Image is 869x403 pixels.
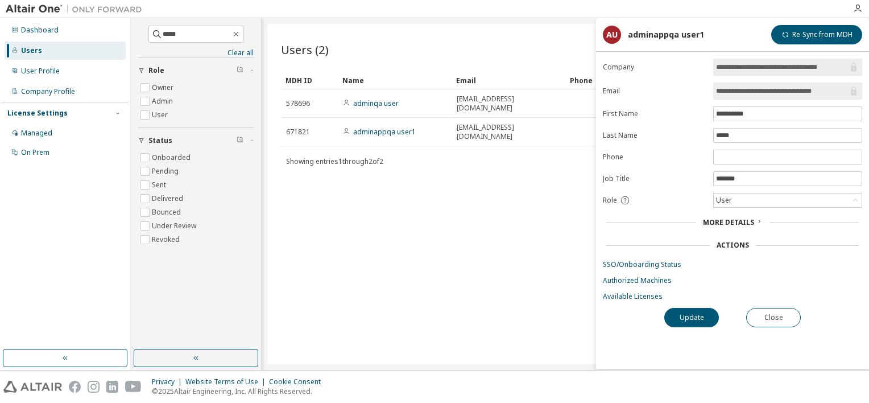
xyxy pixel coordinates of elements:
a: Available Licenses [603,292,862,301]
div: Company Profile [21,87,75,96]
span: Clear filter [237,66,243,75]
label: Delivered [152,192,185,205]
div: License Settings [7,109,68,118]
img: facebook.svg [69,381,81,393]
span: Users (2) [281,42,329,57]
button: Re-Sync from MDH [771,25,862,44]
div: Managed [21,129,52,138]
span: [EMAIL_ADDRESS][DOMAIN_NAME] [457,94,560,113]
label: Sent [152,178,168,192]
label: Last Name [603,131,706,140]
span: Role [603,196,617,205]
label: Bounced [152,205,183,219]
div: MDH ID [285,71,333,89]
span: Showing entries 1 through 2 of 2 [286,157,383,166]
button: Update [664,308,719,327]
span: Status [148,136,172,145]
div: Privacy [152,377,185,386]
div: au [603,26,621,44]
img: youtube.svg [125,381,142,393]
a: Authorized Machines [603,276,862,285]
div: Actions [717,241,749,250]
div: Phone [570,71,674,89]
div: User [714,194,734,207]
img: altair_logo.svg [3,381,62,393]
span: More Details [703,217,754,227]
label: Owner [152,81,176,94]
div: Users [21,46,42,55]
label: Revoked [152,233,182,246]
div: Cookie Consent [269,377,328,386]
label: User [152,108,170,122]
img: linkedin.svg [106,381,118,393]
div: User [714,194,862,207]
span: 578696 [286,99,310,108]
label: Company [603,63,706,72]
a: SSO/Onboarding Status [603,260,862,269]
div: Email [456,71,561,89]
div: adminappqa user1 [628,30,704,39]
a: adminqa user [353,98,399,108]
img: instagram.svg [88,381,100,393]
label: Admin [152,94,175,108]
label: Under Review [152,219,198,233]
a: Clear all [138,48,254,57]
span: [EMAIL_ADDRESS][DOMAIN_NAME] [457,123,560,141]
label: Job Title [603,174,706,183]
p: © 2025 Altair Engineering, Inc. All Rights Reserved. [152,386,328,396]
label: Pending [152,165,181,178]
div: On Prem [21,148,49,157]
button: Close [746,308,801,327]
img: Altair One [6,3,148,15]
span: 671821 [286,128,310,137]
div: Name [342,71,447,89]
button: Role [138,58,254,83]
label: Email [603,87,706,96]
span: Clear filter [237,136,243,145]
div: Website Terms of Use [185,377,269,386]
div: Dashboard [21,26,59,35]
div: User Profile [21,67,60,76]
label: Phone [603,153,706,162]
a: adminappqa user1 [353,127,416,137]
button: Status [138,128,254,153]
label: First Name [603,109,706,118]
span: Role [148,66,164,75]
label: Onboarded [152,151,193,165]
